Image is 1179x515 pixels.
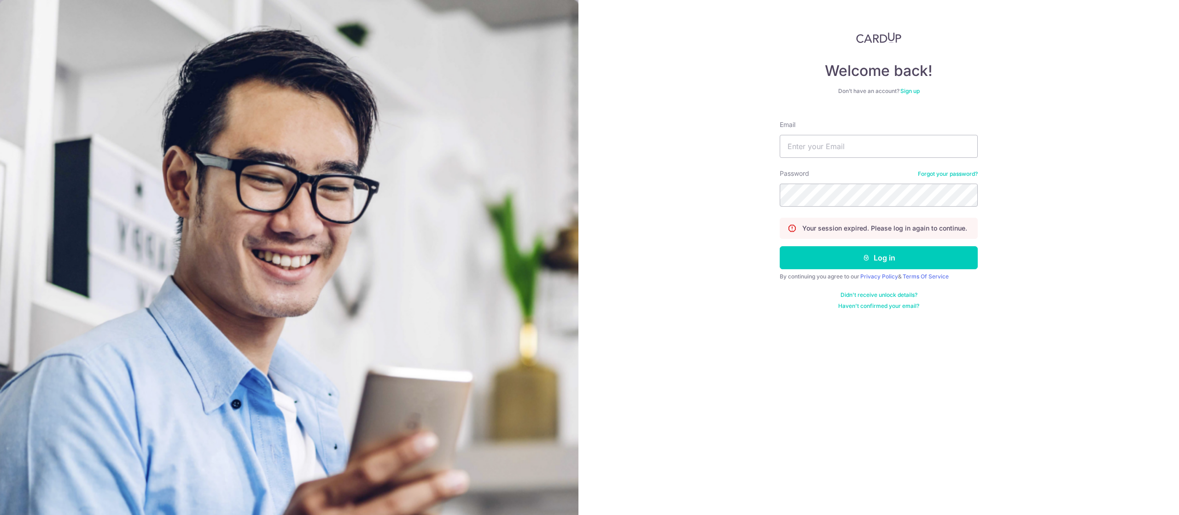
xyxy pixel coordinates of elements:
[918,170,978,178] a: Forgot your password?
[838,302,919,310] a: Haven't confirmed your email?
[780,169,809,178] label: Password
[840,291,917,299] a: Didn't receive unlock details?
[780,62,978,80] h4: Welcome back!
[780,120,795,129] label: Email
[780,87,978,95] div: Don’t have an account?
[903,273,949,280] a: Terms Of Service
[780,273,978,280] div: By continuing you agree to our &
[780,246,978,269] button: Log in
[802,224,967,233] p: Your session expired. Please log in again to continue.
[900,87,920,94] a: Sign up
[856,32,901,43] img: CardUp Logo
[780,135,978,158] input: Enter your Email
[860,273,898,280] a: Privacy Policy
